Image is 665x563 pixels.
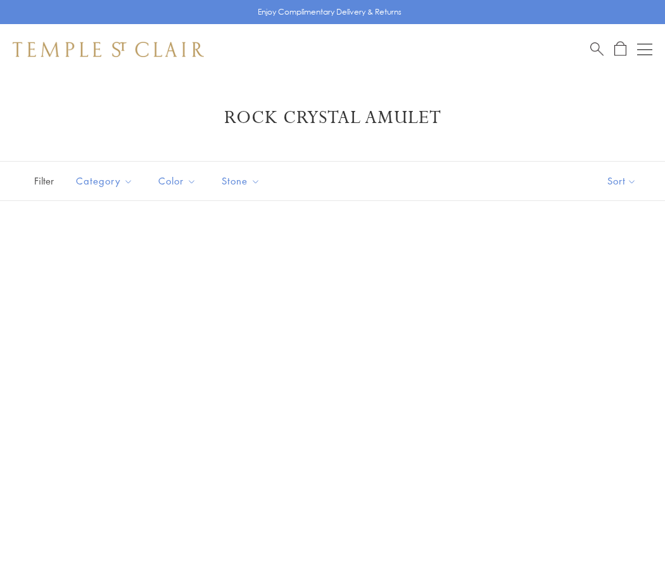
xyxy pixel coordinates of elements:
[637,42,652,57] button: Open navigation
[614,41,626,57] a: Open Shopping Bag
[149,167,206,195] button: Color
[32,107,633,129] h1: Rock Crystal Amulet
[590,41,604,57] a: Search
[215,173,270,189] span: Stone
[258,6,402,18] p: Enjoy Complimentary Delivery & Returns
[152,173,206,189] span: Color
[66,167,142,195] button: Category
[579,162,665,200] button: Show sort by
[212,167,270,195] button: Stone
[70,173,142,189] span: Category
[13,42,204,57] img: Temple St. Clair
